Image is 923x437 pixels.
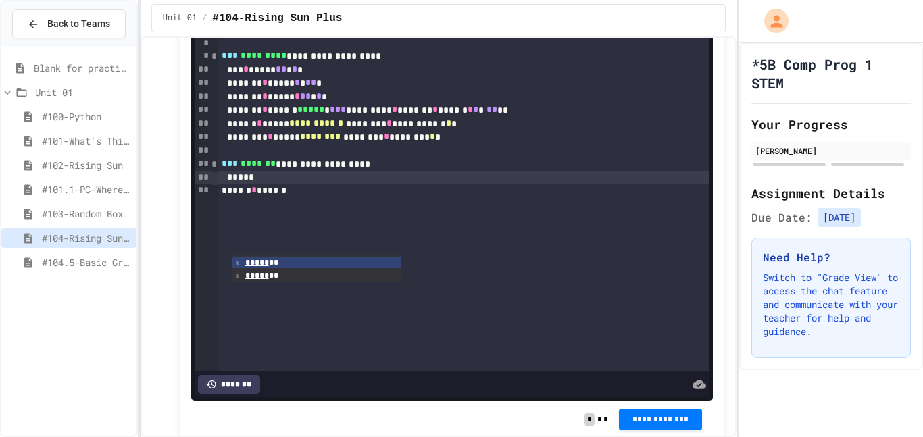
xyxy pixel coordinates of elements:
[202,13,207,24] span: /
[763,249,899,265] h3: Need Help?
[163,13,197,24] span: Unit 01
[35,85,131,99] span: Unit 01
[763,271,899,338] p: Switch to "Grade View" to access the chat feature and communicate with your teacher for help and ...
[751,55,911,93] h1: *5B Comp Prog 1 STEM
[751,115,911,134] h2: Your Progress
[751,184,911,203] h2: Assignment Details
[818,208,861,227] span: [DATE]
[47,17,110,31] span: Back to Teams
[42,207,131,221] span: #103-Random Box
[42,158,131,172] span: #102-Rising Sun
[755,145,907,157] div: [PERSON_NAME]
[42,182,131,197] span: #101.1-PC-Where am I?
[232,255,401,282] ul: Completions
[12,9,126,38] button: Back to Teams
[42,109,131,124] span: #100-Python
[42,231,131,245] span: #104-Rising Sun Plus
[750,5,792,36] div: My Account
[212,10,342,26] span: #104-Rising Sun Plus
[42,134,131,148] span: #101-What's This ??
[34,61,131,75] span: Blank for practice
[42,255,131,269] span: #104.5-Basic Graphics Review
[751,209,812,226] span: Due Date:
